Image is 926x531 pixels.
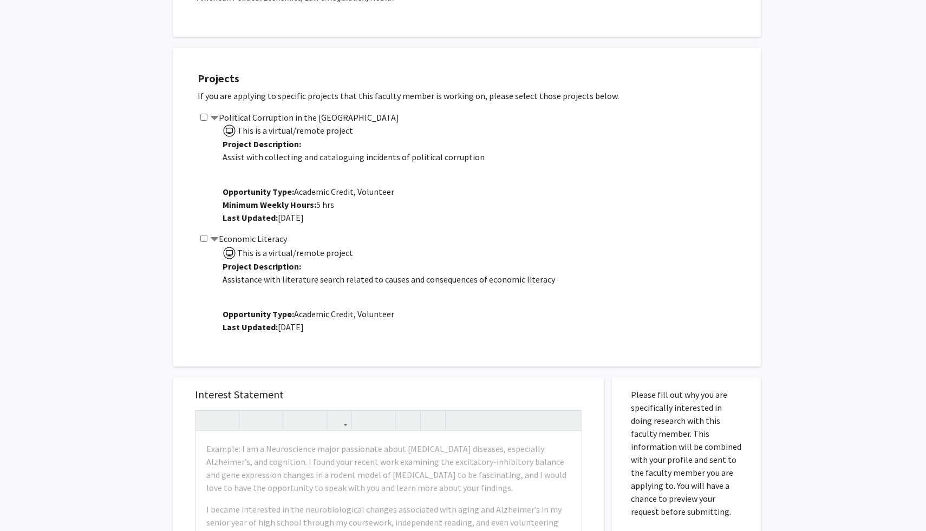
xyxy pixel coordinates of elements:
[198,89,750,102] p: If you are applying to specific projects that this faculty member is working on, please select th...
[223,309,394,319] span: Academic Credit, Volunteer
[236,247,353,258] span: This is a virtual/remote project
[217,411,236,430] button: Redo (Ctrl + Y)
[242,411,261,430] button: Strong (Ctrl + B)
[223,186,294,197] b: Opportunity Type:
[355,411,374,430] button: Unordered list
[223,273,750,286] p: Assistance with literature search related to causes and consequences of economic literacy
[210,111,399,124] label: Political Corruption in the [GEOGRAPHIC_DATA]
[374,411,393,430] button: Ordered list
[195,388,582,401] h5: Interest Statement
[236,125,353,136] span: This is a virtual/remote project
[210,232,287,245] label: Economic Literacy
[223,212,304,223] span: [DATE]
[223,199,334,210] span: 5 hrs
[330,411,349,430] button: Link
[223,322,304,332] span: [DATE]
[223,322,278,332] b: Last Updated:
[223,199,316,210] b: Minimum Weekly Hours:
[286,411,305,430] button: Superscript
[198,71,239,85] strong: Projects
[261,411,280,430] button: Emphasis (Ctrl + I)
[560,411,579,430] button: Fullscreen
[223,212,278,223] b: Last Updated:
[198,411,217,430] button: Undo (Ctrl + Z)
[305,411,324,430] button: Subscript
[223,309,294,319] b: Opportunity Type:
[223,139,301,149] b: Project Description:
[8,482,46,523] iframe: Chat
[223,186,394,197] span: Academic Credit, Volunteer
[423,411,442,430] button: Insert horizontal rule
[206,442,571,494] p: Example: I am a Neuroscience major passionate about [MEDICAL_DATA] diseases, especially Alzheimer...
[399,411,418,430] button: Remove format
[223,261,301,272] b: Project Description:
[223,150,750,163] p: Assist with collecting and cataloguing incidents of political corruption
